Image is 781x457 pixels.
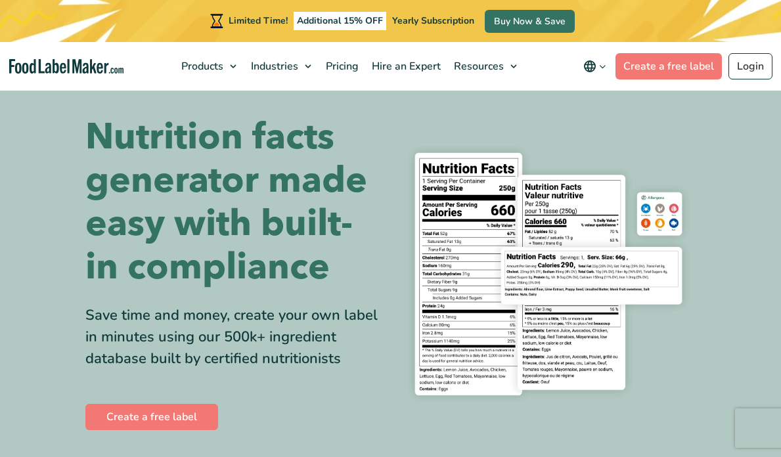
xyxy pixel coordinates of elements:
[229,14,288,27] span: Limited Time!
[85,305,381,370] div: Save time and money, create your own label in minutes using our 500k+ ingredient database built b...
[177,59,225,74] span: Products
[392,14,474,27] span: Yearly Subscription
[85,116,381,289] h1: Nutrition facts generator made easy with built-in compliance
[318,42,364,91] a: Pricing
[247,59,300,74] span: Industries
[615,53,722,79] a: Create a free label
[485,10,575,33] a: Buy Now & Save
[85,404,218,430] a: Create a free label
[243,42,318,91] a: Industries
[322,59,360,74] span: Pricing
[294,12,386,30] span: Additional 15% OFF
[173,42,243,91] a: Products
[450,59,505,74] span: Resources
[368,59,442,74] span: Hire an Expert
[364,42,446,91] a: Hire an Expert
[446,42,524,91] a: Resources
[728,53,772,79] a: Login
